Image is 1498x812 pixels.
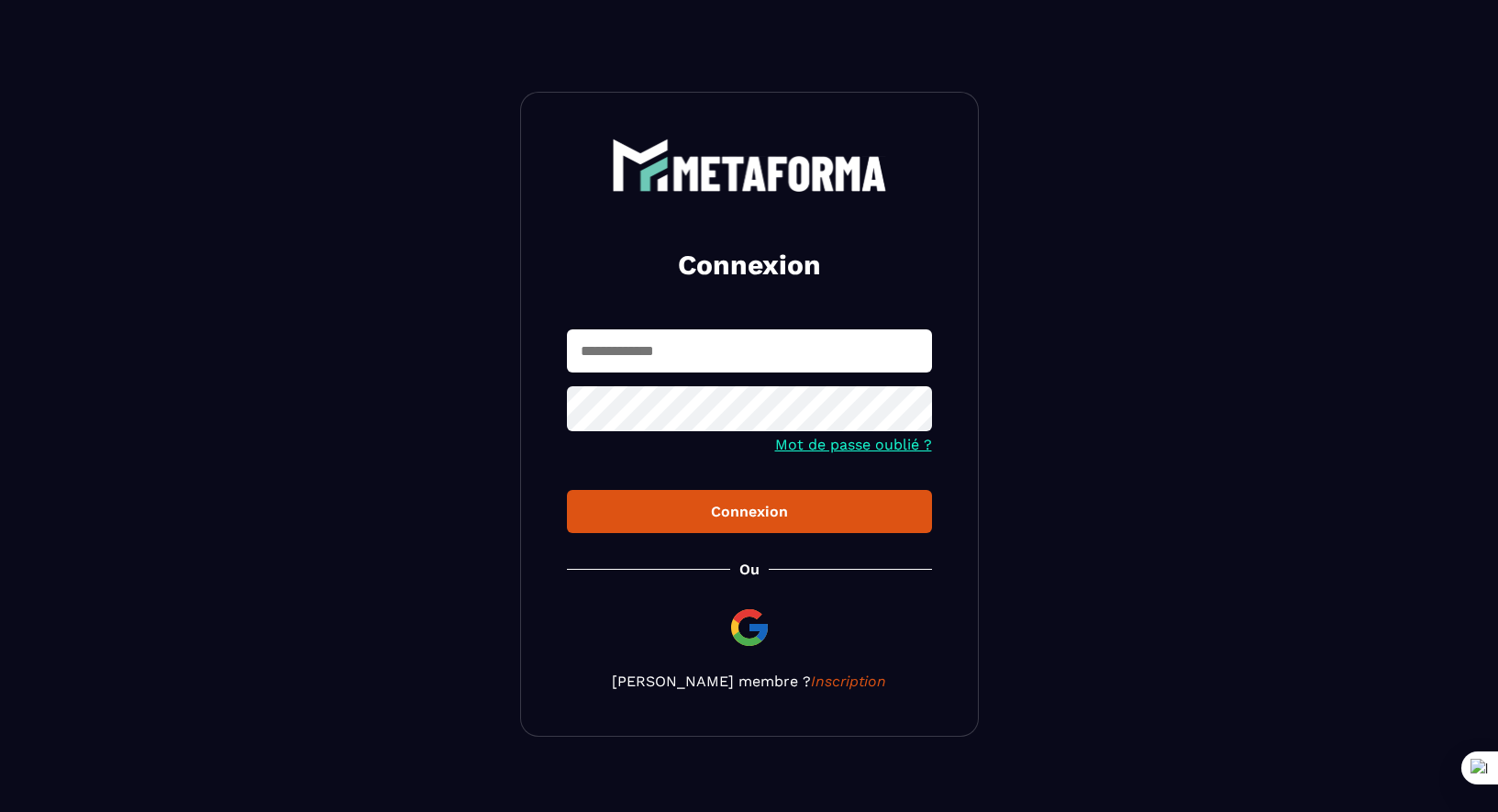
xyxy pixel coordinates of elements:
[567,673,932,690] p: [PERSON_NAME] membre ?
[727,606,771,650] img: google
[567,490,932,533] button: Connexion
[612,139,887,192] img: logo
[567,139,932,192] a: logo
[589,247,910,284] h2: Connexion
[811,673,886,690] a: Inscription
[775,436,932,453] a: Mot de passe oublié ?
[582,503,917,520] div: Connexion
[739,561,760,578] p: Ou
